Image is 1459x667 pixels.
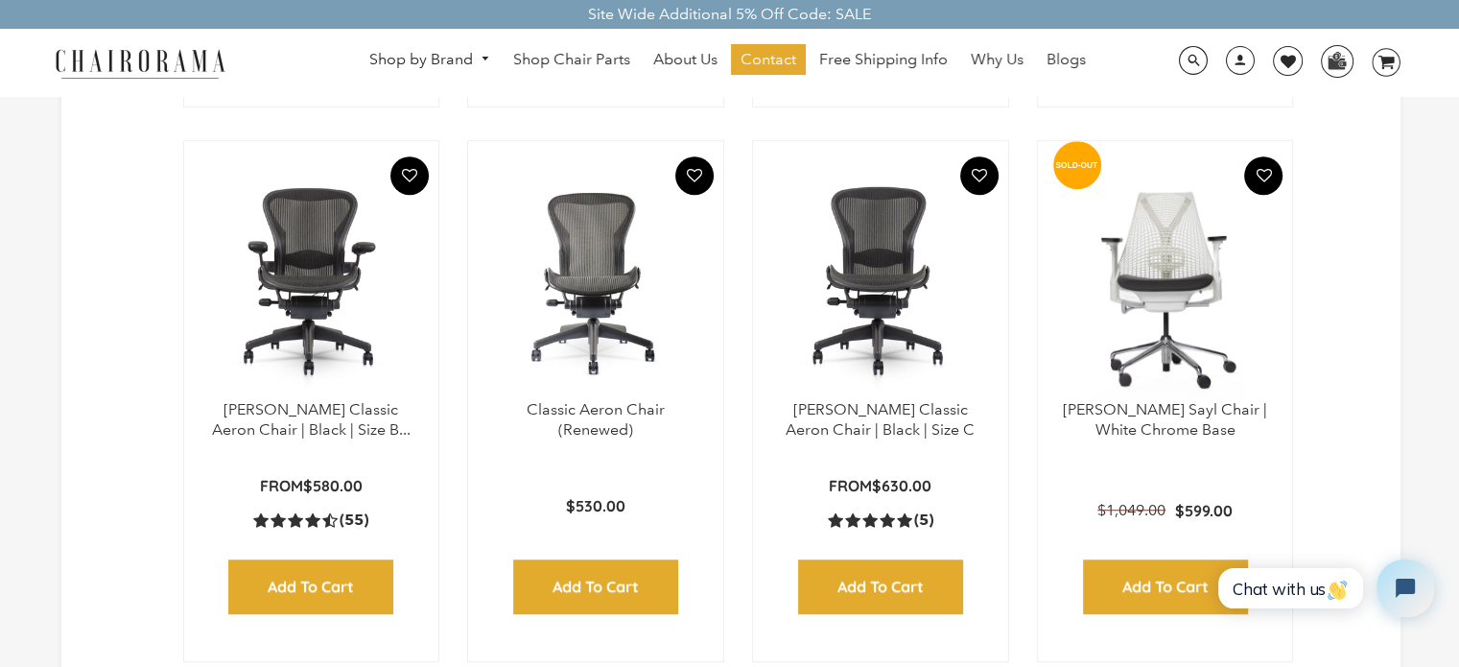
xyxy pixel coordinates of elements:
img: Herman Miller Classic Aeron Chair | Black | Size B (Renewed) - chairorama [203,160,420,400]
button: Add To Wishlist [960,156,999,195]
span: Free Shipping Info [819,50,948,70]
a: Blogs [1037,44,1095,75]
a: Classic Aeron Chair (Renewed) - chairorama Classic Aeron Chair (Renewed) - chairorama [487,160,704,400]
span: $1,049.00 [1097,501,1165,519]
a: Shop Chair Parts [504,44,640,75]
span: (5) [914,511,933,531]
button: Add To Wishlist [675,156,714,195]
a: 4.5 rating (55 votes) [253,510,368,530]
span: $580.00 [303,476,363,495]
span: About Us [653,50,718,70]
span: Contact [741,50,796,70]
input: Add to Cart [798,560,963,614]
nav: DesktopNavigation [318,44,1139,80]
a: Herman Miller Classic Aeron Chair | Black | Size C - chairorama Herman Miller Classic Aeron Chair... [772,160,989,400]
a: [PERSON_NAME] Sayl Chair | White Chrome Base [1063,400,1267,439]
a: Contact [731,44,806,75]
img: Herman Miller Sayl Chair | White Chrome Base - chairorama [1057,160,1274,400]
a: 5.0 rating (5 votes) [828,510,933,530]
img: chairorama [44,46,236,80]
p: From [829,476,931,496]
a: Free Shipping Info [810,44,957,75]
span: Shop Chair Parts [513,50,630,70]
text: SOLD-OUT [1055,160,1097,170]
input: Add to Cart [513,560,678,614]
input: Add to Cart [228,560,393,614]
button: Add To Wishlist [390,156,429,195]
span: Blogs [1047,50,1086,70]
a: About Us [644,44,727,75]
span: Why Us [971,50,1024,70]
p: From [260,476,363,496]
img: WhatsApp_Image_2024-07-12_at_16.23.01.webp [1322,46,1352,75]
a: Classic Aeron Chair (Renewed) [527,400,665,439]
input: Add to Cart [1083,560,1248,614]
a: [PERSON_NAME] Classic Aeron Chair | Black | Size C [786,400,975,439]
button: Add To Wishlist [1244,156,1283,195]
span: (55) [340,511,368,531]
a: Why Us [961,44,1033,75]
span: $530.00 [566,496,625,515]
iframe: Tidio Chat [1197,543,1450,633]
img: Herman Miller Classic Aeron Chair | Black | Size C - chairorama [772,160,989,400]
a: [PERSON_NAME] Classic Aeron Chair | Black | Size B... [212,400,411,439]
img: Classic Aeron Chair (Renewed) - chairorama [487,160,704,400]
span: $599.00 [1175,501,1233,520]
a: Herman Miller Sayl Chair | White Chrome Base - chairorama Herman Miller Sayl Chair | White Chrome... [1057,160,1274,400]
a: Herman Miller Classic Aeron Chair | Black | Size B (Renewed) - chairorama Herman Miller Classic A... [203,160,420,400]
span: $630.00 [872,476,931,495]
a: Shop by Brand [360,45,500,75]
